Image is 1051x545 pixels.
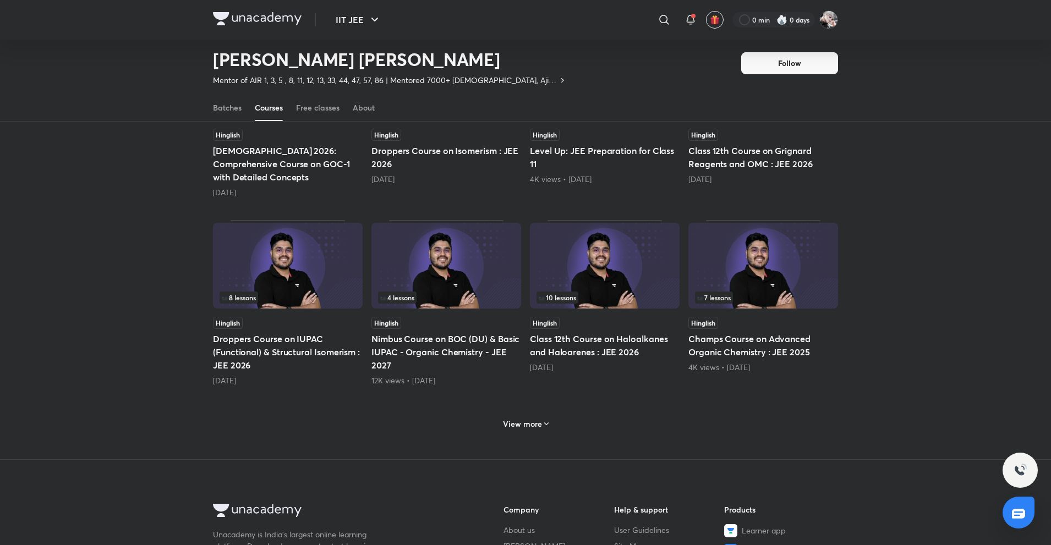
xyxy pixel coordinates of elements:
[697,294,731,301] span: 7 lessons
[213,220,363,386] div: Droppers Course on IUPAC (Functional) & Structural Isomerism : JEE 2026
[380,294,414,301] span: 4 lessons
[539,294,576,301] span: 10 lessons
[688,174,838,185] div: 4 months ago
[213,12,302,25] img: Company Logo
[213,375,363,386] div: 4 months ago
[213,75,558,86] p: Mentor of AIR 1, 3, 5 , 8, 11, 12, 13, 33, 44, 47, 57, 86 | Mentored 7000+ [DEMOGRAPHIC_DATA], Aj...
[296,95,340,121] a: Free classes
[371,129,401,141] span: Hinglish
[530,220,680,386] div: Class 12th Course on Haloalkanes and Haloarenes : JEE 2026
[530,129,560,141] span: Hinglish
[688,129,718,141] span: Hinglish
[213,129,243,141] span: Hinglish
[688,332,838,359] h5: Champs Course on Advanced Organic Chemistry : JEE 2025
[213,504,468,520] a: Company Logo
[695,291,831,304] div: infosection
[378,291,514,304] div: left
[695,291,831,304] div: infocontainer
[255,95,283,121] a: Courses
[222,294,256,301] span: 8 lessons
[213,95,242,121] a: Batches
[255,102,283,113] div: Courses
[695,291,831,304] div: left
[778,58,801,69] span: Follow
[378,291,514,304] div: infosection
[371,317,401,329] span: Hinglish
[741,52,838,74] button: Follow
[706,11,724,29] button: avatar
[776,14,787,25] img: streak
[537,291,673,304] div: infosection
[530,174,680,185] div: 4K views • 3 months ago
[329,9,388,31] button: IIT JEE
[371,220,521,386] div: Nimbus Course on BOC (DU) & Basic IUPAC - Organic Chemistry - JEE 2027
[537,291,673,304] div: infocontainer
[724,504,835,515] h6: Products
[213,317,243,329] span: Hinglish
[371,332,521,372] h5: Nimbus Course on BOC (DU) & Basic IUPAC - Organic Chemistry - JEE 2027
[688,144,838,170] h5: Class 12th Course on Grignard Reagents and OMC : JEE 2026
[220,291,356,304] div: infosection
[371,375,521,386] div: 12K views • 4 months ago
[530,332,680,359] h5: Class 12th Course on Haloalkanes and Haloarenes : JEE 2026
[530,144,680,170] h5: Level Up: JEE Preparation for Class 11
[213,12,302,28] a: Company Logo
[530,362,680,373] div: 4 months ago
[296,102,340,113] div: Free classes
[371,174,521,185] div: 3 months ago
[688,220,838,386] div: Champs Course on Advanced Organic Chemistry : JEE 2025
[353,95,375,121] a: About
[614,504,725,515] h6: Help & support
[503,504,614,515] h6: Company
[213,332,363,372] h5: Droppers Course on IUPAC (Functional) & Structural Isomerism : JEE 2026
[220,291,356,304] div: left
[213,187,363,198] div: 3 months ago
[1014,464,1027,477] img: ttu
[688,223,838,309] img: Thumbnail
[213,504,302,517] img: Company Logo
[742,525,786,536] span: Learner app
[503,524,614,536] a: About us
[819,10,838,29] img: Navin Raj
[688,362,838,373] div: 4K views • 4 months ago
[353,102,375,113] div: About
[371,144,521,170] h5: Droppers Course on Isomerism : JEE 2026
[537,291,673,304] div: left
[213,144,363,184] h5: [DEMOGRAPHIC_DATA] 2026: Comprehensive Course on GOC-1 with Detailed Concepts
[614,524,725,536] a: User Guidelines
[724,524,835,537] a: Learner app
[710,15,720,25] img: avatar
[378,291,514,304] div: infocontainer
[530,223,680,309] img: Thumbnail
[688,317,718,329] span: Hinglish
[371,223,521,309] img: Thumbnail
[503,419,542,430] h6: View more
[213,102,242,113] div: Batches
[530,317,560,329] span: Hinglish
[213,223,363,309] img: Thumbnail
[724,524,737,537] img: Learner app
[213,48,567,70] h2: [PERSON_NAME] [PERSON_NAME]
[220,291,356,304] div: infocontainer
